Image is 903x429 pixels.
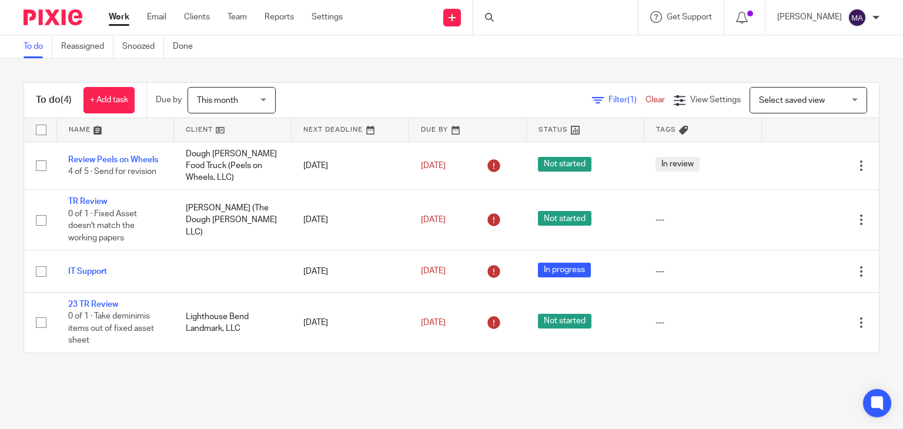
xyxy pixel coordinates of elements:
[312,11,343,23] a: Settings
[655,317,750,329] div: ---
[421,216,446,224] span: [DATE]
[197,96,238,105] span: This month
[292,190,409,250] td: [DATE]
[655,214,750,226] div: ---
[122,35,164,58] a: Snoozed
[68,156,158,164] a: Review Peels on Wheels
[68,197,107,206] a: TR Review
[538,157,591,172] span: Not started
[184,11,210,23] a: Clients
[538,314,591,329] span: Not started
[173,35,202,58] a: Done
[156,94,182,106] p: Due by
[292,250,409,292] td: [DATE]
[292,292,409,353] td: [DATE]
[292,142,409,190] td: [DATE]
[68,167,156,176] span: 4 of 5 · Send for revision
[174,142,292,190] td: Dough [PERSON_NAME] Food Truck (Peels on Wheels, LLC)
[690,96,741,104] span: View Settings
[68,312,154,344] span: 0 of 1 · Take deminimis items out of fixed asset sheet
[646,96,665,104] a: Clear
[68,267,107,276] a: IT Support
[538,211,591,226] span: Not started
[265,11,294,23] a: Reports
[68,210,137,242] span: 0 of 1 · Fixed Asset doesn't match the working papers
[627,96,637,104] span: (1)
[147,11,166,23] a: Email
[228,11,247,23] a: Team
[656,126,676,133] span: Tags
[109,11,129,23] a: Work
[777,11,842,23] p: [PERSON_NAME]
[36,94,72,106] h1: To do
[421,267,446,276] span: [DATE]
[655,157,700,172] span: In review
[421,162,446,170] span: [DATE]
[61,35,113,58] a: Reassigned
[848,8,867,27] img: svg%3E
[608,96,646,104] span: Filter
[759,96,825,105] span: Select saved view
[83,87,135,113] a: + Add task
[24,9,82,25] img: Pixie
[538,263,591,277] span: In progress
[24,35,52,58] a: To do
[421,319,446,327] span: [DATE]
[655,266,750,277] div: ---
[68,300,118,309] a: 23 TR Review
[61,95,72,105] span: (4)
[667,13,712,21] span: Get Support
[174,190,292,250] td: [PERSON_NAME] (The Dough [PERSON_NAME] LLC)
[174,292,292,353] td: Lighthouse Bend Landmark, LLC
